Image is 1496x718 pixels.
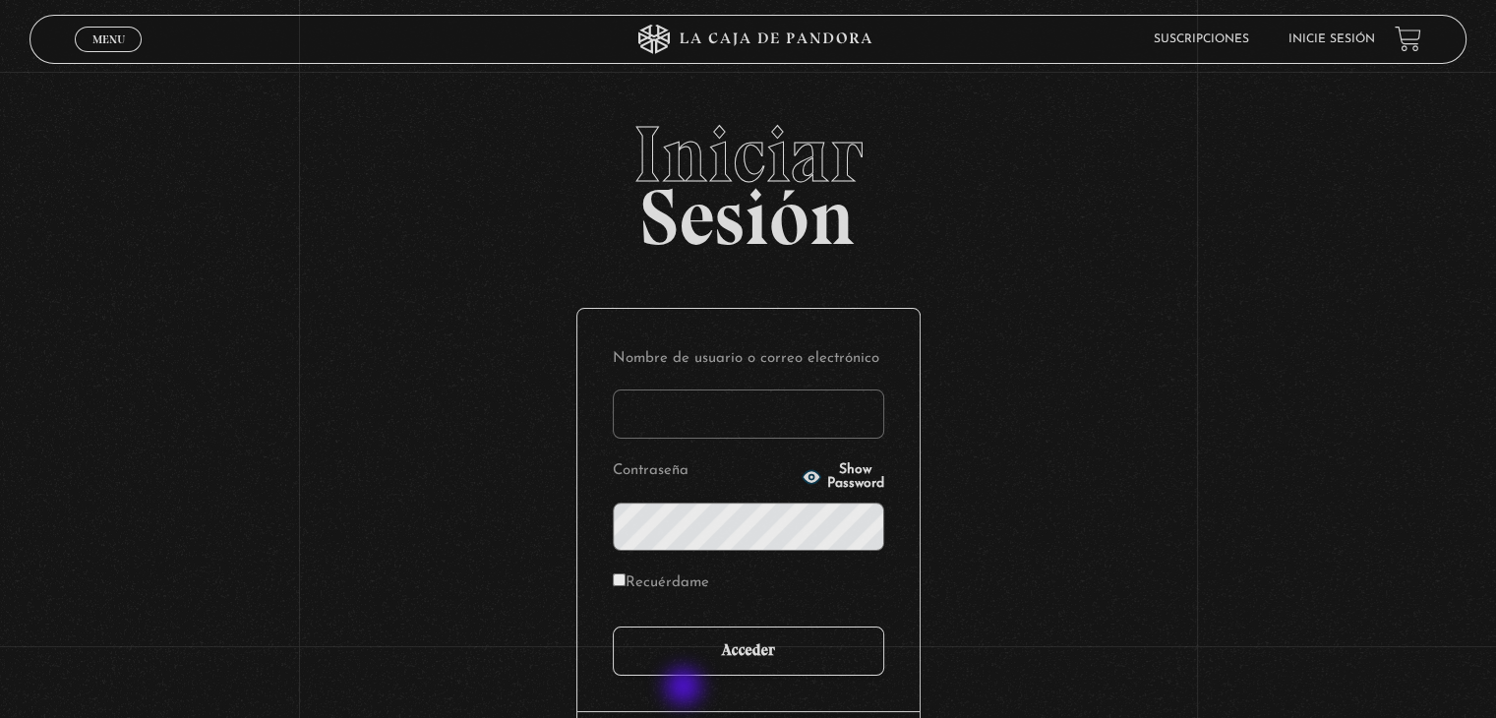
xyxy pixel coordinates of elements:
a: Inicie sesión [1288,33,1375,45]
button: Show Password [802,463,884,491]
span: Iniciar [30,115,1466,194]
label: Contraseña [613,456,796,487]
a: View your shopping cart [1395,26,1421,52]
h2: Sesión [30,115,1466,241]
span: Cerrar [86,49,132,63]
label: Recuérdame [613,568,709,599]
span: Show Password [827,463,884,491]
label: Nombre de usuario o correo electrónico [613,344,884,375]
input: Recuérdame [613,573,626,586]
input: Acceder [613,627,884,676]
a: Suscripciones [1154,33,1249,45]
span: Menu [92,33,125,45]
